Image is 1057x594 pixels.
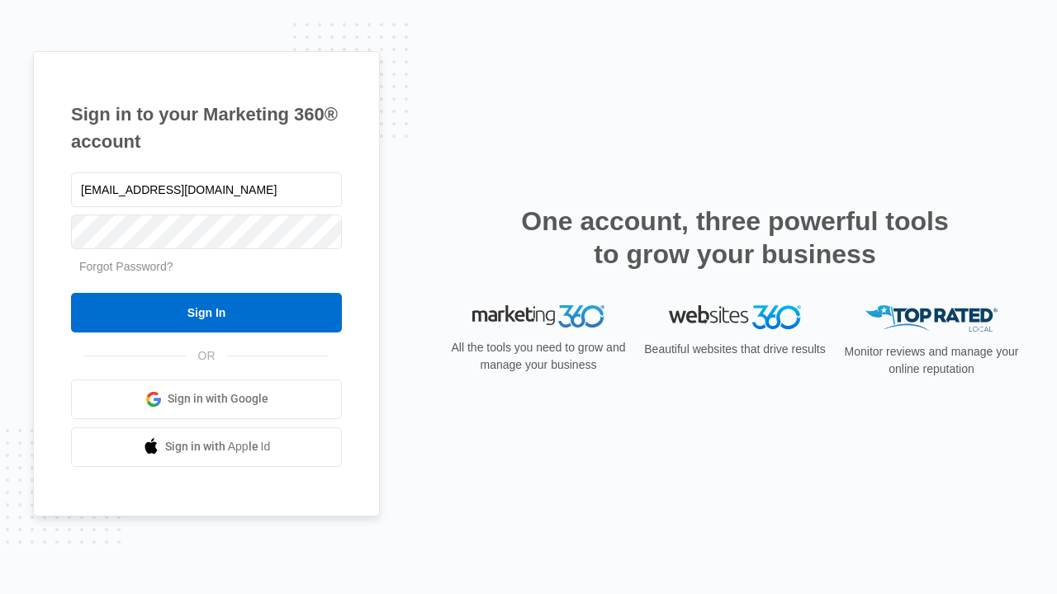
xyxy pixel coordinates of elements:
[865,305,998,332] img: Top Rated Local
[71,101,342,155] h1: Sign in to your Marketing 360® account
[79,260,173,273] a: Forgot Password?
[71,427,342,467] a: Sign in with Apple Id
[168,390,268,408] span: Sign in with Google
[446,339,631,374] p: All the tools you need to grow and manage your business
[71,293,342,332] input: Sign In
[71,379,342,419] a: Sign in with Google
[187,347,227,365] span: OR
[669,305,801,329] img: Websites 360
[516,205,954,271] h2: One account, three powerful tools to grow your business
[839,343,1024,378] p: Monitor reviews and manage your online reputation
[165,438,271,455] span: Sign in with Apple Id
[472,305,604,328] img: Marketing 360
[71,172,342,207] input: Email
[642,341,827,358] p: Beautiful websites that drive results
